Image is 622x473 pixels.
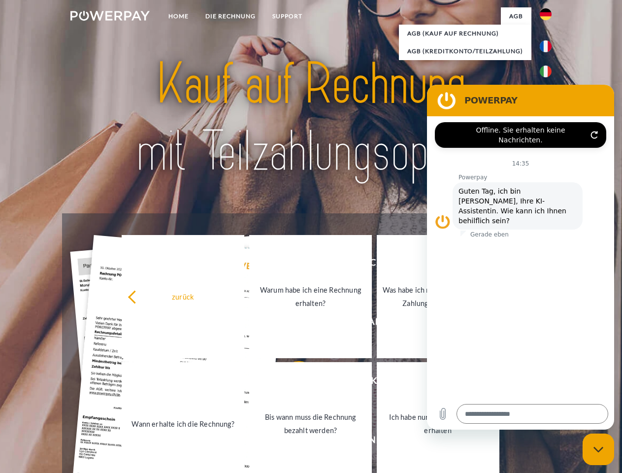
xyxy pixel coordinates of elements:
[128,290,238,303] div: zurück
[427,85,614,430] iframe: Messaging-Fenster
[70,11,150,21] img: logo-powerpay-white.svg
[501,7,531,25] a: agb
[399,25,531,42] a: AGB (Kauf auf Rechnung)
[540,40,552,52] img: fr
[399,42,531,60] a: AGB (Kreditkonto/Teilzahlung)
[128,417,238,430] div: Wann erhalte ich die Rechnung?
[264,7,311,25] a: SUPPORT
[94,47,528,189] img: title-powerpay_de.svg
[540,66,552,77] img: it
[383,410,493,437] div: Ich habe nur eine Teillieferung erhalten
[540,8,552,20] img: de
[377,235,499,358] a: Was habe ich noch offen, ist meine Zahlung eingegangen?
[255,283,366,310] div: Warum habe ich eine Rechnung erhalten?
[583,434,614,465] iframe: Schaltfläche zum Öffnen des Messaging-Fensters; Konversation läuft
[197,7,264,25] a: DIE RECHNUNG
[160,7,197,25] a: Home
[383,283,493,310] div: Was habe ich noch offen, ist meine Zahlung eingegangen?
[255,410,366,437] div: Bis wann muss die Rechnung bezahlt werden?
